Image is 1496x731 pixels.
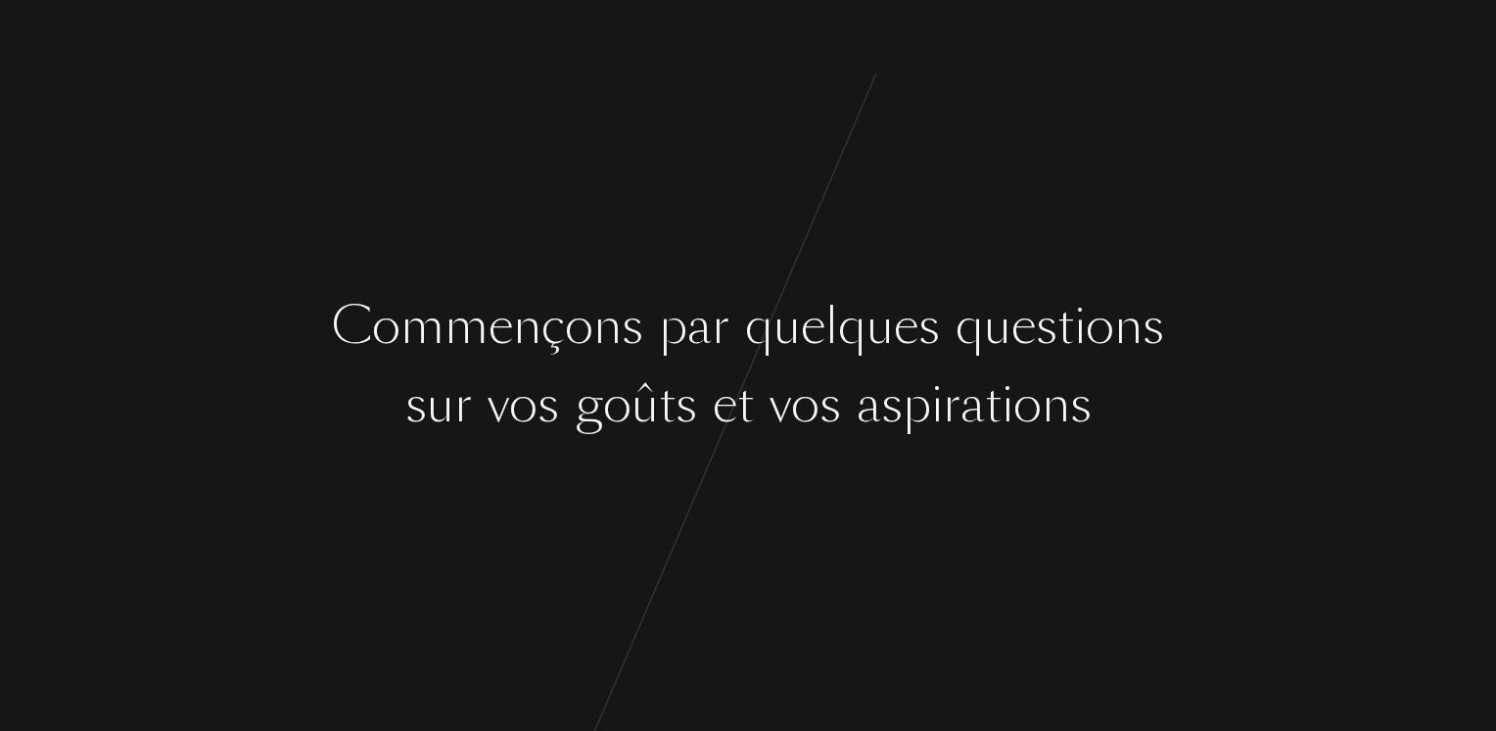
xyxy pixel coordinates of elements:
[489,290,513,364] div: e
[1036,290,1057,364] div: s
[1013,368,1042,442] div: o
[509,368,538,442] div: o
[1086,290,1114,364] div: o
[960,368,985,442] div: a
[659,290,687,364] div: p
[737,368,754,442] div: t
[1114,290,1143,364] div: n
[372,290,400,364] div: o
[956,290,984,364] div: q
[1074,290,1086,364] div: i
[1143,290,1164,364] div: s
[819,368,841,442] div: s
[538,368,559,442] div: s
[427,368,454,442] div: u
[488,368,509,442] div: v
[881,368,903,442] div: s
[1002,368,1013,442] div: i
[943,368,960,442] div: r
[1070,368,1092,442] div: s
[984,290,1011,364] div: u
[894,290,918,364] div: e
[593,290,622,364] div: n
[745,290,773,364] div: q
[918,290,940,364] div: s
[400,290,444,364] div: m
[791,368,819,442] div: o
[1042,368,1070,442] div: n
[866,290,894,364] div: u
[931,368,943,442] div: i
[770,368,791,442] div: v
[801,290,825,364] div: e
[541,290,565,364] div: ç
[687,290,712,364] div: a
[444,290,489,364] div: m
[838,290,866,364] div: q
[1057,290,1074,364] div: t
[513,290,541,364] div: n
[712,290,729,364] div: r
[405,368,427,442] div: s
[825,290,838,364] div: l
[985,368,1002,442] div: t
[603,368,631,442] div: o
[773,290,801,364] div: u
[565,290,593,364] div: o
[676,368,697,442] div: s
[454,368,472,442] div: r
[713,368,737,442] div: e
[857,368,881,442] div: a
[659,368,676,442] div: t
[575,368,603,442] div: g
[631,368,659,442] div: û
[332,290,372,364] div: C
[622,290,643,364] div: s
[1011,290,1036,364] div: e
[903,368,931,442] div: p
